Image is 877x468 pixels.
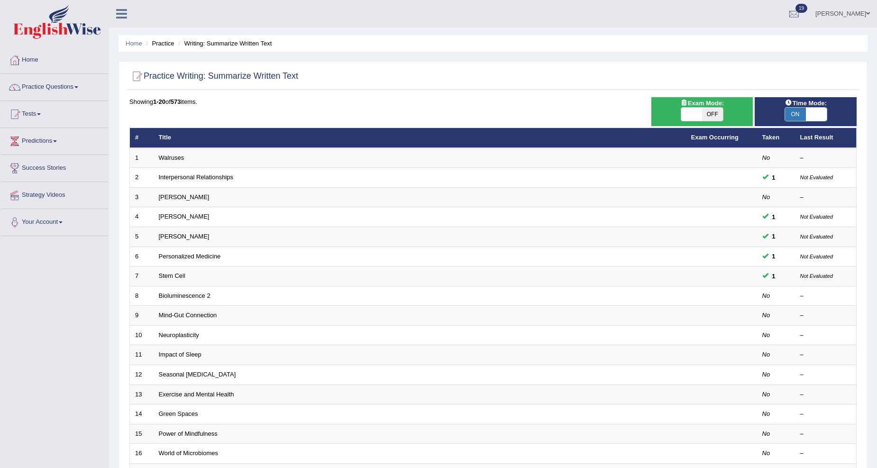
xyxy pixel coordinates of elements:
div: – [800,370,851,379]
a: Home [0,47,109,71]
a: [PERSON_NAME] [159,193,210,201]
div: – [800,430,851,439]
td: 15 [130,424,154,444]
a: Bioluminescence 2 [159,292,210,299]
em: No [762,331,770,339]
a: Exercise and Mental Health [159,391,234,398]
th: Title [154,128,686,148]
a: Predictions [0,128,109,152]
a: World of Microbiomes [159,450,218,457]
li: Writing: Summarize Written Text [176,39,272,48]
a: [PERSON_NAME] [159,213,210,220]
td: 8 [130,286,154,306]
td: 14 [130,404,154,424]
td: 12 [130,365,154,385]
div: – [800,292,851,301]
em: No [762,410,770,417]
small: Not Evaluated [800,174,833,180]
span: Exam Mode: [676,98,728,108]
em: No [762,312,770,319]
span: You can still take this question [768,251,779,261]
b: 573 [171,98,181,105]
td: 11 [130,345,154,365]
a: Success Stories [0,155,109,179]
td: 10 [130,325,154,345]
a: Home [126,40,142,47]
td: 6 [130,247,154,266]
a: Neuroplasticity [159,331,199,339]
a: Exam Occurring [691,134,739,141]
div: – [800,390,851,399]
div: Show exams occurring in exams [651,97,753,126]
td: 2 [130,168,154,188]
em: No [762,292,770,299]
a: Green Spaces [159,410,198,417]
div: – [800,311,851,320]
em: No [762,430,770,437]
em: No [762,371,770,378]
span: 19 [795,4,807,13]
div: – [800,410,851,419]
div: – [800,154,851,163]
div: – [800,350,851,359]
div: – [800,331,851,340]
a: Mind-Gut Connection [159,312,217,319]
a: Impact of Sleep [159,351,201,358]
a: Interpersonal Relationships [159,174,234,181]
td: 1 [130,148,154,168]
td: 5 [130,227,154,247]
a: Personalized Medicine [159,253,221,260]
span: OFF [702,108,723,121]
td: 9 [130,306,154,326]
td: 7 [130,266,154,286]
span: You can still take this question [768,212,779,222]
td: 16 [130,444,154,464]
a: Stem Cell [159,272,185,279]
small: Not Evaluated [800,273,833,279]
small: Not Evaluated [800,234,833,239]
em: No [762,450,770,457]
span: OFF [826,108,847,121]
th: Last Result [795,128,857,148]
span: You can still take this question [768,173,779,183]
b: 1-20 [153,98,165,105]
div: – [800,193,851,202]
span: You can still take this question [768,271,779,281]
li: Practice [144,39,174,48]
td: 3 [130,187,154,207]
em: No [762,154,770,161]
span: ON [785,108,806,121]
a: Strategy Videos [0,182,109,206]
a: Tests [0,101,109,125]
a: Your Account [0,209,109,233]
h2: Practice Writing: Summarize Written Text [129,69,298,83]
span: You can still take this question [768,231,779,241]
th: # [130,128,154,148]
a: Practice Questions [0,74,109,98]
td: 4 [130,207,154,227]
div: – [800,449,851,458]
span: Time Mode: [781,98,831,108]
em: No [762,351,770,358]
small: Not Evaluated [800,214,833,220]
em: No [762,193,770,201]
small: Not Evaluated [800,254,833,259]
th: Taken [757,128,795,148]
a: [PERSON_NAME] [159,233,210,240]
td: 13 [130,385,154,404]
div: Showing of items. [129,97,857,106]
a: Walruses [159,154,184,161]
em: No [762,391,770,398]
a: Power of Mindfulness [159,430,218,437]
a: Seasonal [MEDICAL_DATA] [159,371,236,378]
